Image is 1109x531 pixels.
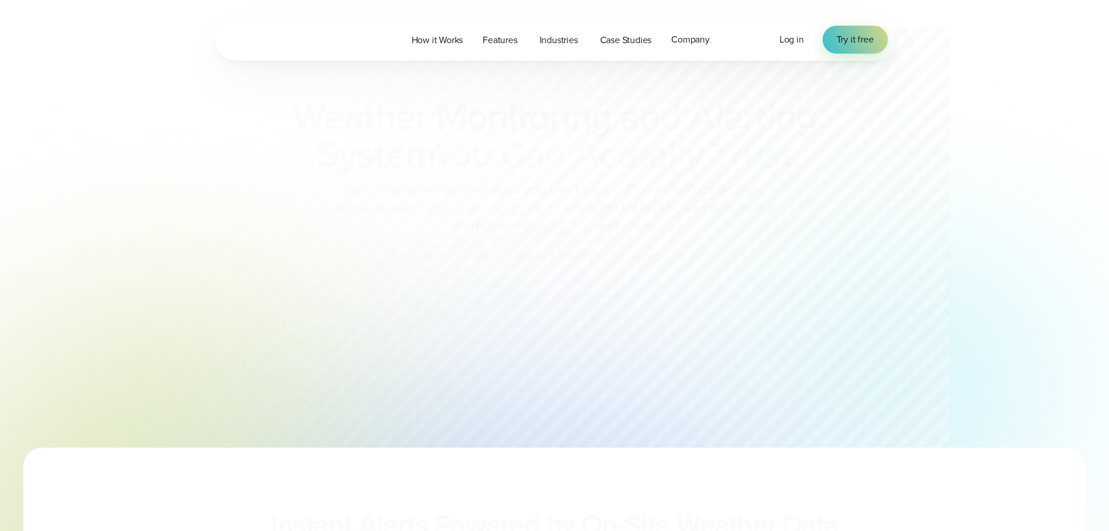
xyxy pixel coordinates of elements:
span: Company [671,33,710,47]
span: Try it free [837,33,874,47]
a: Log in [780,33,804,47]
a: Case Studies [590,28,662,52]
span: Case Studies [600,33,652,47]
span: Industries [540,33,578,47]
span: Log in [780,33,804,46]
span: Features [483,33,517,47]
a: Try it free [823,26,888,54]
span: How it Works [412,33,463,47]
a: How it Works [402,28,473,52]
